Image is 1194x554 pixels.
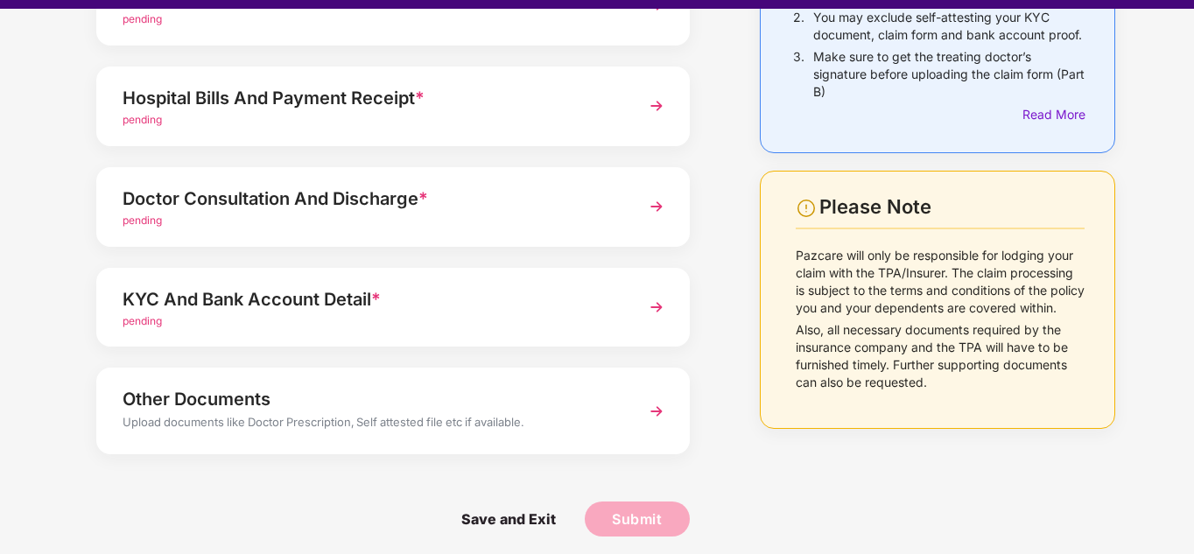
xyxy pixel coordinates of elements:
img: svg+xml;base64,PHN2ZyBpZD0iTmV4dCIgeG1sbnM9Imh0dHA6Ly93d3cudzMub3JnLzIwMDAvc3ZnIiB3aWR0aD0iMzYiIG... [641,191,672,222]
div: Hospital Bills And Payment Receipt [123,84,618,112]
div: KYC And Bank Account Detail [123,285,618,313]
p: 3. [793,48,804,101]
p: 2. [793,9,804,44]
span: pending [123,214,162,227]
span: pending [123,314,162,327]
span: Save and Exit [444,501,573,536]
p: You may exclude self-attesting your KYC document, claim form and bank account proof. [813,9,1085,44]
p: Also, all necessary documents required by the insurance company and the TPA will have to be furni... [796,321,1085,391]
div: Please Note [819,195,1085,219]
div: Doctor Consultation And Discharge [123,185,618,213]
p: Pazcare will only be responsible for lodging your claim with the TPA/Insurer. The claim processin... [796,247,1085,317]
img: svg+xml;base64,PHN2ZyBpZD0iV2FybmluZ18tXzI0eDI0IiBkYXRhLW5hbWU9Ildhcm5pbmcgLSAyNHgyNCIgeG1sbnM9Im... [796,198,817,219]
div: Upload documents like Doctor Prescription, Self attested file etc if available. [123,413,618,436]
img: svg+xml;base64,PHN2ZyBpZD0iTmV4dCIgeG1sbnM9Imh0dHA6Ly93d3cudzMub3JnLzIwMDAvc3ZnIiB3aWR0aD0iMzYiIG... [641,396,672,427]
div: Other Documents [123,385,618,413]
span: pending [123,113,162,126]
p: Make sure to get the treating doctor’s signature before uploading the claim form (Part B) [813,48,1085,101]
img: svg+xml;base64,PHN2ZyBpZD0iTmV4dCIgeG1sbnM9Imh0dHA6Ly93d3cudzMub3JnLzIwMDAvc3ZnIiB3aWR0aD0iMzYiIG... [641,291,672,323]
div: Read More [1022,105,1085,124]
button: Submit [585,501,690,536]
img: svg+xml;base64,PHN2ZyBpZD0iTmV4dCIgeG1sbnM9Imh0dHA6Ly93d3cudzMub3JnLzIwMDAvc3ZnIiB3aWR0aD0iMzYiIG... [641,90,672,122]
span: pending [123,12,162,25]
